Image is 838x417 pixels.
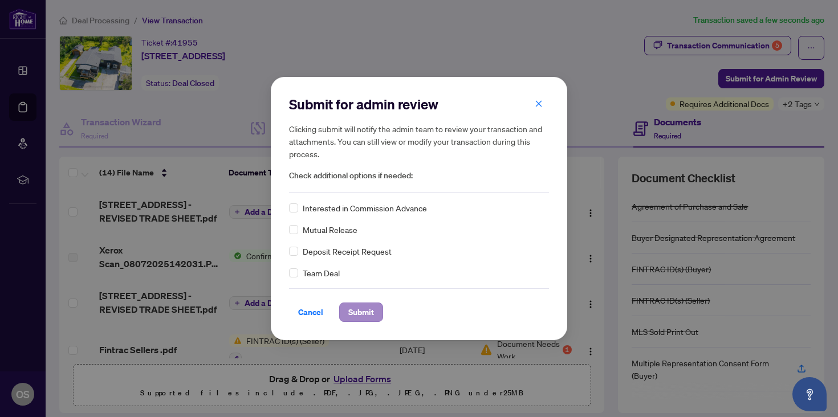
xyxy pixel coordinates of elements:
span: Interested in Commission Advance [303,202,427,214]
h5: Clicking submit will notify the admin team to review your transaction and attachments. You can st... [289,122,549,160]
h2: Submit for admin review [289,95,549,113]
button: Submit [339,302,383,322]
span: Deposit Receipt Request [303,245,392,257]
span: Team Deal [303,267,340,279]
span: Mutual Release [303,223,357,236]
span: Check additional options if needed: [289,169,549,182]
button: Cancel [289,302,332,322]
button: Open asap [792,377,827,411]
span: Cancel [298,303,323,321]
span: Submit [348,303,374,321]
span: close [535,100,543,108]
